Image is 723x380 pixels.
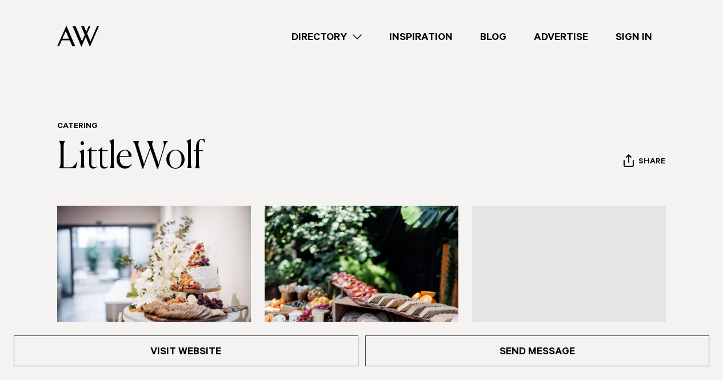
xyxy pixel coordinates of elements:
img: Auckland Weddings Logo [57,26,99,47]
span: Share [638,157,665,168]
a: Visit Website [14,335,358,366]
a: Sign In [602,29,666,45]
a: Catering [57,122,98,131]
a: Send Message [365,335,710,366]
a: Directory [278,29,376,45]
a: Advertise [520,29,602,45]
a: LittleWolf [57,139,203,176]
a: Inspiration [376,29,466,45]
button: Share [623,154,666,171]
a: Blog [466,29,520,45]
